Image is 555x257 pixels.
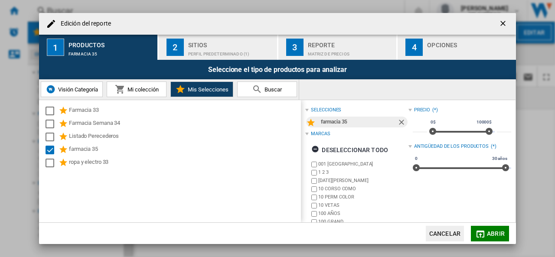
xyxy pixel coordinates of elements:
[311,142,388,158] div: Deseleccionar todo
[414,107,430,114] div: Precio
[69,145,300,155] div: farmacia 35
[107,81,166,97] button: Mi colección
[47,39,64,56] div: 1
[186,86,229,93] span: Mis Selecciones
[39,35,158,60] button: 1 Productos farmacia 35
[318,161,408,167] label: 001 [GEOGRAPHIC_DATA]
[166,39,184,56] div: 2
[125,86,159,93] span: Mi colección
[309,142,391,158] button: Deseleccionar todo
[46,119,59,129] md-checkbox: Select
[46,106,59,116] md-checkbox: Select
[318,177,408,184] label: [DATE][PERSON_NAME]
[308,38,393,47] div: Reporte
[487,230,505,237] span: Abrir
[311,107,341,114] div: selecciones
[471,226,509,241] button: Abrir
[311,186,317,192] input: brand.name
[318,210,408,217] label: 100 AÑOS
[46,132,59,142] md-checkbox: Select
[397,118,408,128] ng-md-icon: Quitar
[170,81,233,97] button: Mis Selecciones
[69,132,300,142] div: Listado Perecederos
[41,81,103,97] button: Visión Categoría
[318,169,408,176] label: 1 2 3
[311,195,317,200] input: brand.name
[318,202,408,208] label: 10 VETAS
[311,178,317,184] input: brand.name
[69,38,154,47] div: Productos
[286,39,304,56] div: 3
[318,185,408,192] label: 10 CORSO COMO
[69,119,300,129] div: Farmacia Semana 34
[46,158,59,168] md-checkbox: Select
[311,130,330,137] div: Marcas
[188,47,274,56] div: Perfil predeterminado (1)
[311,170,317,176] input: brand.name
[427,38,513,47] div: Opciones
[311,162,317,167] input: brand.name
[278,35,398,60] button: 3 Reporte Matriz de precios
[56,20,111,28] h4: Edición del reporte
[426,226,464,241] button: Cancelar
[308,47,393,56] div: Matriz de precios
[414,155,419,162] span: 0
[262,86,282,93] span: Buscar
[475,119,493,126] span: 10000$
[237,81,297,97] button: Buscar
[491,155,509,162] span: 30 años
[39,60,516,79] div: Seleccione el tipo de productos para analizar
[318,218,408,225] label: 100 GRAND
[405,39,423,56] div: 4
[414,143,489,150] div: Antigüedad de los productos
[56,86,98,93] span: Visión Categoría
[69,47,154,56] div: farmacia 35
[69,158,300,168] div: ropa y electro 33
[499,19,509,29] ng-md-icon: getI18NText('BUTTONS.CLOSE_DIALOG')
[311,203,317,208] input: brand.name
[188,38,274,47] div: Sitios
[318,194,408,200] label: 10 PERM COLOR
[429,119,437,126] span: 0$
[46,84,56,94] img: wiser-icon-blue.png
[69,106,300,116] div: Farmacia 33
[311,219,317,225] input: brand.name
[495,15,513,33] button: getI18NText('BUTTONS.CLOSE_DIALOG')
[311,211,317,217] input: brand.name
[46,145,59,155] md-checkbox: Select
[159,35,278,60] button: 2 Sitios Perfil predeterminado (1)
[321,117,397,127] div: farmacia 35
[398,35,516,60] button: 4 Opciones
